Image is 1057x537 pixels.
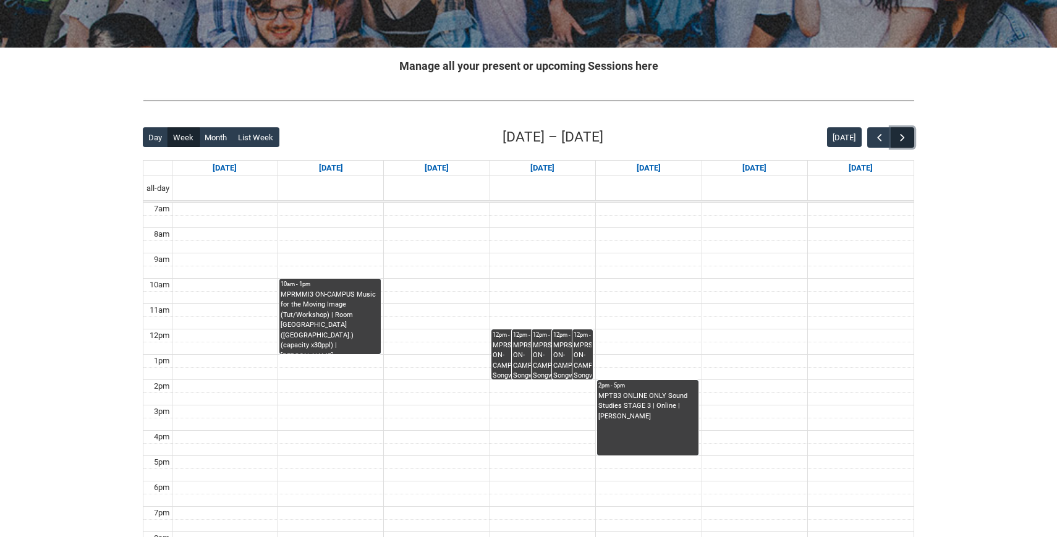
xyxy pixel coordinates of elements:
div: MPRSPR3 ON-CAMPUS Songwriter Producer WED 12:00-2:00 | Ensemble Room 4 ([GEOGRAPHIC_DATA].) (capa... [513,340,551,379]
div: 9am [151,253,172,266]
a: Go to September 22, 2025 [316,161,346,175]
div: 6pm [151,481,172,494]
h2: [DATE] – [DATE] [503,127,603,148]
div: 10am - 1pm [281,280,380,289]
a: Go to September 24, 2025 [528,161,557,175]
button: Week [168,127,200,147]
button: Month [199,127,233,147]
div: MPRSPR3 ON-CAMPUS Songwriter Producer WED 12:00-2:00 | Studio A ([GEOGRAPHIC_DATA].) (capacity x1... [574,340,592,379]
a: Go to September 23, 2025 [422,161,451,175]
button: Previous Week [867,127,891,148]
a: Go to September 26, 2025 [740,161,769,175]
button: Next Week [891,127,914,148]
div: 10am [147,279,172,291]
div: MPRSPR3 ON-CAMPUS Songwriter Producer WED 12:00-2:00 | Ensemble Room 3 ([GEOGRAPHIC_DATA].) (capa... [493,340,531,379]
div: MPTB3 ONLINE ONLY Sound Studies STAGE 3 | Online | [PERSON_NAME] [598,391,697,422]
button: [DATE] [827,127,862,147]
a: Go to September 25, 2025 [634,161,663,175]
img: REDU_GREY_LINE [143,94,914,107]
button: List Week [232,127,279,147]
h2: Manage all your present or upcoming Sessions here [143,57,914,74]
div: 7pm [151,507,172,519]
div: 12pm [147,329,172,342]
a: Go to September 27, 2025 [846,161,875,175]
div: MPRSPR3 ON-CAMPUS Songwriter Producer WED 12:00-2:00 | Ensemble Room 5 ([GEOGRAPHIC_DATA].) (capa... [533,340,571,379]
div: 1pm [151,355,172,367]
div: 12pm - 2pm [553,331,592,339]
div: 12pm - 2pm [533,331,571,339]
div: 4pm [151,431,172,443]
div: 12pm - 2pm [493,331,531,339]
div: MPRMMI3 ON-CAMPUS Music for the Moving Image (Tut/Workshop) | Room [GEOGRAPHIC_DATA] ([GEOGRAPHIC... [281,290,380,354]
div: 3pm [151,405,172,418]
div: 7am [151,203,172,215]
div: 12pm - 2pm [513,331,551,339]
div: MPRSPR3 ON-CAMPUS Songwriter Producer WED 12:00-2:00 | Ensemble Room 7 ([GEOGRAPHIC_DATA].) (capa... [553,340,592,379]
div: 11am [147,304,172,316]
div: 5pm [151,456,172,468]
a: Go to September 21, 2025 [210,161,239,175]
div: 8am [151,228,172,240]
div: 2pm - 5pm [598,381,697,390]
span: all-day [144,182,172,195]
div: 2pm [151,380,172,392]
div: 12pm - 2pm [574,331,592,339]
button: Day [143,127,168,147]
